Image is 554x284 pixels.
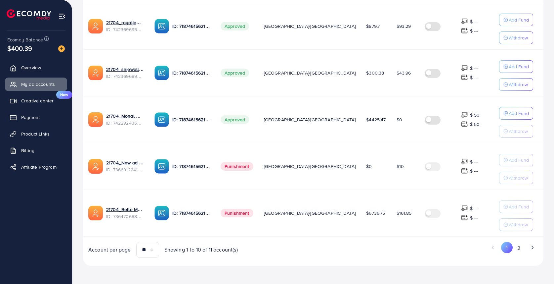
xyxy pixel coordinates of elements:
button: Go to page 1 [501,242,513,253]
span: [GEOGRAPHIC_DATA]/[GEOGRAPHIC_DATA] [264,163,356,170]
p: Add Fund [509,16,529,24]
img: ic-ads-acc.e4c84228.svg [88,159,103,174]
a: 21704_snjewellers_1728464129451 [106,66,144,73]
span: Billing [21,147,34,154]
a: Payment [5,111,67,124]
img: ic-ba-acc.ded83a64.svg [154,112,169,127]
img: top-up amount [461,27,468,34]
img: image [58,45,65,52]
p: $ --- [470,167,478,175]
p: $ 50 [470,111,480,119]
p: Withdraw [509,127,528,135]
span: Ecomdy Balance [7,36,43,43]
a: Affiliate Program [5,160,67,174]
span: Product Links [21,131,50,137]
span: Overview [21,64,41,71]
span: $161.85 [397,210,412,216]
a: 21704_Monal Mart_1728284276179 [106,113,144,119]
button: Withdraw [499,172,533,184]
button: Add Fund [499,14,533,26]
img: menu [58,13,66,20]
a: Overview [5,61,67,74]
img: ic-ba-acc.ded83a64.svg [154,206,169,220]
span: $0 [366,163,372,170]
button: Withdraw [499,218,533,231]
a: My ad accounts [5,78,67,91]
div: <span class='underline'>21704_royaljeweller_1728464163433</span></br>7423696956599353360 [106,19,144,33]
a: 21704_royaljeweller_1728464163433 [106,19,144,26]
img: top-up amount [461,18,468,25]
p: Add Fund [509,156,529,164]
a: Billing [5,144,67,157]
p: $ --- [470,158,478,166]
p: ID: 7187461562175750146 [172,69,210,77]
span: ID: 7364706884323966992 [106,213,144,220]
span: Punishment [221,162,253,171]
img: top-up amount [461,214,468,221]
button: Add Fund [499,200,533,213]
span: $6736.75 [366,210,385,216]
span: Approved [221,115,249,124]
img: ic-ads-acc.e4c84228.svg [88,66,103,80]
span: Approved [221,69,249,77]
iframe: Chat [526,254,549,279]
a: 21704_Belle Marts_1714729458379 [106,206,144,213]
img: ic-ads-acc.e4c84228.svg [88,206,103,220]
span: Payment [21,114,40,121]
img: logo [7,9,51,20]
img: ic-ads-acc.e4c84228.svg [88,19,103,33]
span: [GEOGRAPHIC_DATA]/[GEOGRAPHIC_DATA] [264,210,356,216]
div: <span class='underline'>21704_New ad account_1715242935867</span></br>7366912241582620689 [106,159,144,173]
span: $0 [397,116,402,123]
img: top-up amount [461,65,468,72]
span: My ad accounts [21,81,55,87]
span: Approved [221,22,249,30]
span: [GEOGRAPHIC_DATA]/[GEOGRAPHIC_DATA] [264,70,356,76]
button: Add Fund [499,60,533,73]
button: Add Fund [499,107,533,120]
p: Add Fund [509,109,529,117]
span: $93.29 [397,23,411,29]
p: $ --- [470,64,478,72]
p: Withdraw [509,221,528,229]
img: ic-ba-acc.ded83a64.svg [154,66,169,80]
img: top-up amount [461,167,468,174]
p: $ --- [470,74,478,82]
span: ID: 7366912241582620689 [106,166,144,173]
p: $ --- [470,204,478,212]
div: <span class='underline'>21704_Belle Marts_1714729458379</span></br>7364706884323966992 [106,206,144,220]
img: top-up amount [461,111,468,118]
a: 21704_New ad account_1715242935867 [106,159,144,166]
button: Add Fund [499,154,533,166]
img: top-up amount [461,121,468,128]
img: top-up amount [461,74,468,81]
span: [GEOGRAPHIC_DATA]/[GEOGRAPHIC_DATA] [264,116,356,123]
span: $43.96 [397,70,411,76]
span: $10 [397,163,404,170]
p: $ --- [470,214,478,222]
span: Punishment [221,209,253,217]
p: Withdraw [509,81,528,88]
span: ID: 7422924356965416977 [106,120,144,126]
span: Showing 1 To 10 of 11 account(s) [164,246,238,254]
p: $ --- [470,27,478,35]
span: Account per page [88,246,131,254]
a: Product Links [5,127,67,141]
button: Go to page 2 [513,242,525,254]
p: Add Fund [509,63,529,71]
button: Withdraw [499,31,533,44]
a: Creative centerNew [5,94,67,107]
img: ic-ads-acc.e4c84228.svg [88,112,103,127]
span: Affiliate Program [21,164,57,170]
span: $300.38 [366,70,384,76]
span: New [56,91,72,99]
span: ID: 7423696956599353360 [106,26,144,33]
span: [GEOGRAPHIC_DATA]/[GEOGRAPHIC_DATA] [264,23,356,29]
img: top-up amount [461,158,468,165]
div: <span class='underline'>21704_snjewellers_1728464129451</span></br>7423696896432357377 [106,66,144,80]
img: ic-ba-acc.ded83a64.svg [154,19,169,33]
span: $4425.47 [366,116,386,123]
p: ID: 7187461562175750146 [172,22,210,30]
button: Withdraw [499,78,533,91]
